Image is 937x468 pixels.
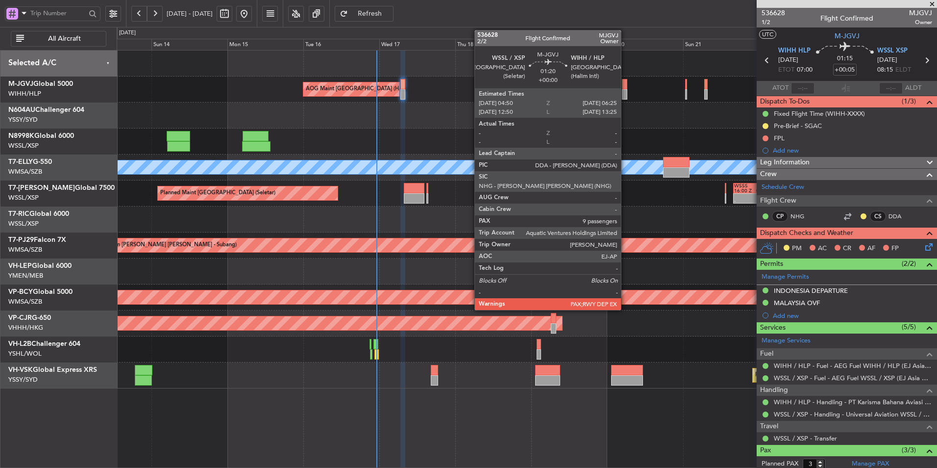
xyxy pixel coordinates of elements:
[760,157,810,168] span: Leg Information
[8,262,72,269] a: VH-LEPGlobal 6000
[8,106,35,113] span: N604AU
[160,186,275,201] div: Planned Maint [GEOGRAPHIC_DATA] (Seletar)
[379,39,455,51] div: Wed 17
[8,167,42,176] a: WMSA/SZB
[792,244,802,254] span: PM
[762,272,809,282] a: Manage Permits
[774,374,932,382] a: WSSL / XSP - Fuel - AEG Fuel WSSL / XSP (EJ Asia Only)
[8,262,32,269] span: VH-LEP
[119,29,136,37] div: [DATE]
[877,55,897,65] span: [DATE]
[778,65,794,75] span: ETOT
[350,10,390,17] span: Refresh
[778,46,811,56] span: WIHH HLP
[8,349,42,358] a: YSHL/WOL
[797,65,813,75] span: 07:00
[790,212,813,221] a: NHG
[8,184,75,191] span: T7-[PERSON_NAME]
[870,211,886,222] div: CS
[877,46,908,56] span: WSSL XSP
[8,288,73,295] a: VP-BCYGlobal 5000
[760,169,777,180] span: Crew
[455,39,531,51] div: Thu 18
[774,122,822,130] div: Pre-Brief - SGAC
[8,366,97,373] a: VH-VSKGlobal Express XRS
[760,259,783,270] span: Permits
[902,322,916,332] span: (5/5)
[754,188,774,193] div: 05:05 Z
[867,244,875,254] span: AF
[902,259,916,269] span: (2/2)
[791,82,814,94] input: --:--
[8,245,42,254] a: WMSA/SZB
[774,109,865,118] div: Fixed Flight Time (WIHH-XXXX)
[167,9,213,18] span: [DATE] - [DATE]
[755,368,869,383] div: Planned Maint Sydney ([PERSON_NAME] Intl)
[762,182,804,192] a: Schedule Crew
[8,375,38,384] a: YSSY/SYD
[8,141,39,150] a: WSSL/XSP
[762,8,785,18] span: 536628
[734,188,754,193] div: 16:00 Z
[760,348,773,360] span: Fuel
[760,195,796,207] span: Flight Crew
[8,106,84,113] a: N604AUChallenger 604
[335,6,394,22] button: Refresh
[759,30,776,39] button: UTC
[891,244,899,254] span: FP
[843,244,851,254] span: CR
[760,421,778,432] span: Travel
[8,340,31,347] span: VH-L2B
[760,96,810,107] span: Dispatch To-Dos
[754,183,774,188] div: EGGW
[820,13,873,24] div: Flight Confirmed
[760,322,786,334] span: Services
[902,445,916,455] span: (3/3)
[8,314,51,321] a: VP-CJRG-650
[8,158,33,165] span: T7-ELLY
[8,288,33,295] span: VP-BCY
[762,18,785,26] span: 1/2
[909,8,932,18] span: MJGVJ
[8,210,69,217] a: T7-RICGlobal 6000
[8,236,34,243] span: T7-PJ29
[11,31,106,47] button: All Aircraft
[734,199,754,204] div: -
[8,115,38,124] a: YSSY/SYD
[895,65,911,75] span: ELDT
[8,132,74,139] a: N8998KGlobal 6000
[8,89,41,98] a: WIHH/HLP
[607,39,683,51] div: Sat 20
[8,158,52,165] a: T7-ELLYG-550
[778,55,798,65] span: [DATE]
[8,236,66,243] a: T7-PJ29Falcon 7X
[902,96,916,106] span: (1/3)
[227,39,303,51] div: Mon 15
[8,314,32,321] span: VP-CJR
[8,238,237,253] div: Planned Maint [GEOGRAPHIC_DATA] (Sultan [PERSON_NAME] [PERSON_NAME] - Subang)
[837,54,853,64] span: 01:15
[773,312,932,320] div: Add new
[877,65,893,75] span: 08:15
[909,18,932,26] span: Owner
[762,336,811,346] a: Manage Services
[760,228,853,239] span: Dispatch Checks and Weather
[8,132,34,139] span: N8998K
[774,299,820,307] div: MALAYSIA OVF
[8,366,33,373] span: VH-VSK
[151,39,227,51] div: Sun 14
[8,80,33,87] span: M-JGVJ
[774,434,837,442] a: WSSL / XSP - Transfer
[760,385,788,396] span: Handling
[8,193,39,202] a: WSSL/XSP
[303,39,379,51] div: Tue 16
[772,83,789,93] span: ATOT
[8,340,80,347] a: VH-L2BChallenger 604
[8,210,29,217] span: T7-RIC
[835,31,860,41] span: M-JGVJ
[774,410,932,418] a: WSSL / XSP - Handling - Universal Aviation WSSL / XSP
[888,212,911,221] a: DDA
[306,82,420,97] div: AOG Maint [GEOGRAPHIC_DATA] (Halim Intl)
[8,80,73,87] a: M-JGVJGlobal 5000
[754,199,774,204] div: -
